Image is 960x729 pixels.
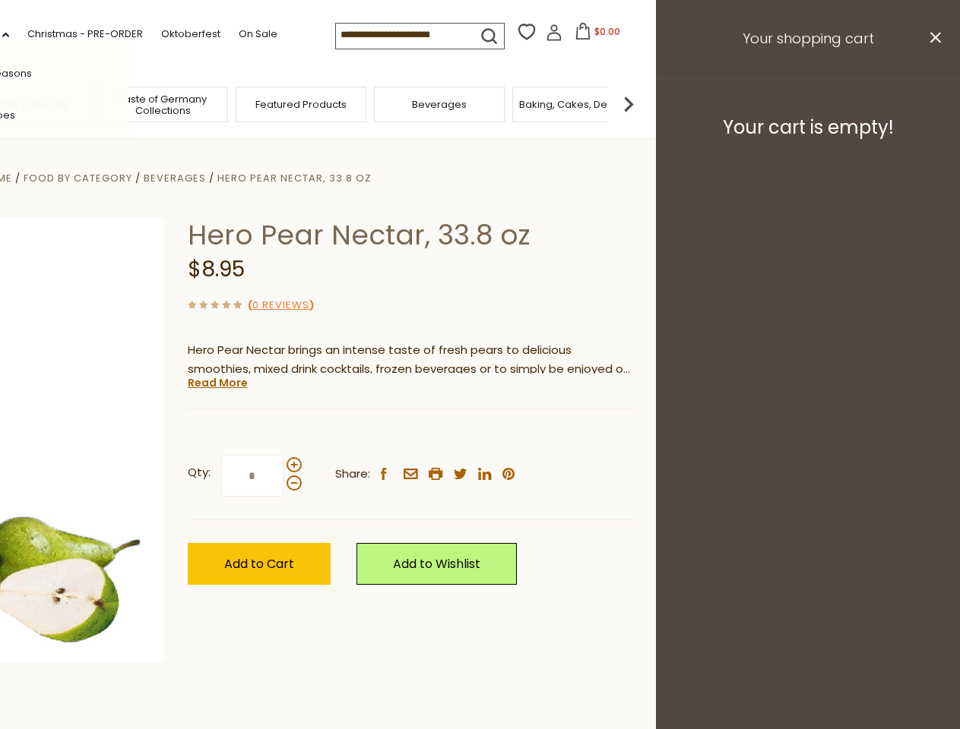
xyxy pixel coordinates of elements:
[217,171,372,185] a: Hero Pear Nectar, 33.8 oz
[519,99,637,110] a: Baking, Cakes, Desserts
[27,26,143,43] a: Christmas - PRE-ORDER
[188,218,632,252] h1: Hero Pear Nectar, 33.8 oz
[566,23,630,46] button: $0.00
[144,171,206,185] a: Beverages
[161,26,220,43] a: Oktoberfest
[613,89,644,119] img: next arrow
[188,254,245,284] span: $8.95
[335,465,370,484] span: Share:
[221,455,284,497] input: Qty:
[252,298,309,314] a: 0 Reviews
[675,116,941,139] h3: Your cart is empty!
[224,555,294,573] span: Add to Cart
[239,26,277,43] a: On Sale
[594,25,620,38] span: $0.00
[188,375,248,390] a: Read More
[102,93,223,116] a: Taste of Germany Collections
[188,463,211,482] strong: Qty:
[255,99,347,110] a: Featured Products
[412,99,467,110] a: Beverages
[248,298,314,312] span: ( )
[188,543,331,585] button: Add to Cart
[188,341,632,379] p: Hero Pear Nectar brings an intense taste of fresh pears to delicious smoothies, mixed drink cockt...
[24,171,132,185] a: Food By Category
[356,543,517,585] a: Add to Wishlist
